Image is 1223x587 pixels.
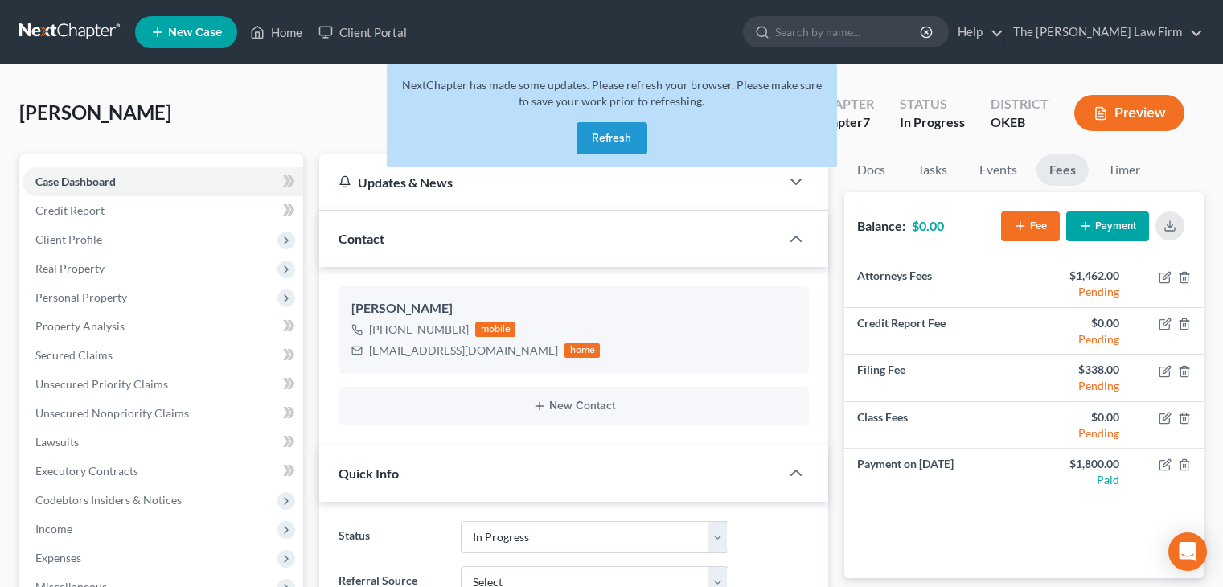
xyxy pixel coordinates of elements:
[1037,362,1119,378] div: $338.00
[863,114,870,129] span: 7
[857,218,905,233] strong: Balance:
[35,464,138,478] span: Executory Contracts
[23,399,303,428] a: Unsecured Nonpriority Claims
[1037,268,1119,284] div: $1,462.00
[402,78,822,108] span: NextChapter has made some updates. Please refresh your browser. Please make sure to save your wor...
[1037,409,1119,425] div: $0.00
[900,95,965,113] div: Status
[351,299,796,318] div: [PERSON_NAME]
[1037,378,1119,394] div: Pending
[1037,315,1119,331] div: $0.00
[339,231,384,246] span: Contact
[475,322,515,337] div: mobile
[1095,154,1153,186] a: Timer
[1037,331,1119,347] div: Pending
[23,457,303,486] a: Executory Contracts
[35,261,105,275] span: Real Property
[1168,532,1207,571] div: Open Intercom Messenger
[991,95,1049,113] div: District
[912,218,944,233] strong: $0.00
[844,308,1024,355] td: Credit Report Fee
[35,435,79,449] span: Lawsuits
[35,319,125,333] span: Property Analysis
[950,18,1003,47] a: Help
[35,232,102,246] span: Client Profile
[23,167,303,196] a: Case Dashboard
[815,95,874,113] div: Chapter
[991,113,1049,132] div: OKEB
[35,174,116,188] span: Case Dashboard
[844,261,1024,308] td: Attorneys Fees
[35,493,182,507] span: Codebtors Insiders & Notices
[844,401,1024,448] td: Class Fees
[815,113,874,132] div: Chapter
[905,154,960,186] a: Tasks
[369,322,469,338] div: [PHONE_NUMBER]
[339,466,399,481] span: Quick Info
[1037,456,1119,472] div: $1,800.00
[23,370,303,399] a: Unsecured Priority Claims
[310,18,415,47] a: Client Portal
[1005,18,1203,47] a: The [PERSON_NAME] Law Firm
[1037,284,1119,300] div: Pending
[35,290,127,304] span: Personal Property
[23,196,303,225] a: Credit Report
[844,355,1024,401] td: Filing Fee
[1001,211,1060,241] button: Fee
[1037,472,1119,488] div: Paid
[35,551,81,564] span: Expenses
[577,122,647,154] button: Refresh
[775,17,922,47] input: Search by name...
[35,522,72,536] span: Income
[1037,425,1119,441] div: Pending
[844,154,898,186] a: Docs
[564,343,600,358] div: home
[339,174,761,191] div: Updates & News
[900,113,965,132] div: In Progress
[35,203,105,217] span: Credit Report
[35,406,189,420] span: Unsecured Nonpriority Claims
[242,18,310,47] a: Home
[330,521,452,553] label: Status
[844,449,1024,495] td: Payment on [DATE]
[23,341,303,370] a: Secured Claims
[35,348,113,362] span: Secured Claims
[966,154,1030,186] a: Events
[369,343,558,359] div: [EMAIL_ADDRESS][DOMAIN_NAME]
[19,101,171,124] span: [PERSON_NAME]
[23,312,303,341] a: Property Analysis
[1036,154,1089,186] a: Fees
[351,400,796,413] button: New Contact
[23,428,303,457] a: Lawsuits
[1066,211,1149,241] button: Payment
[168,27,222,39] span: New Case
[35,377,168,391] span: Unsecured Priority Claims
[1074,95,1184,131] button: Preview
